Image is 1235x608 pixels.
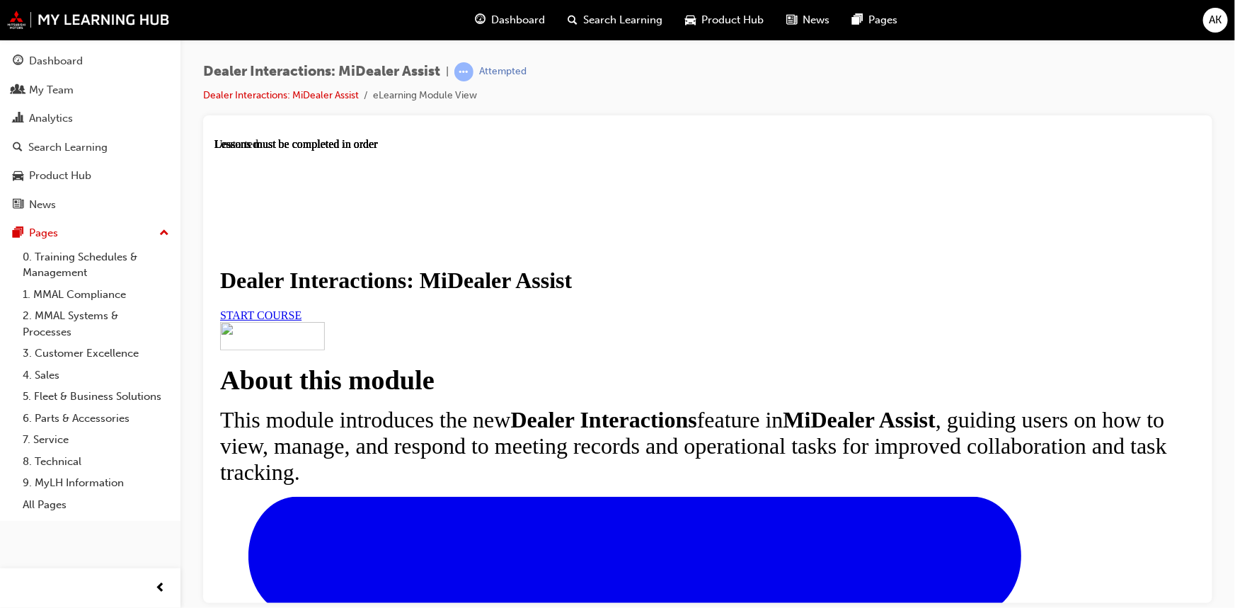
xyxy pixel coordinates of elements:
a: news-iconNews [776,6,841,35]
button: Pages [6,220,175,246]
a: 7. Service [17,429,175,451]
a: 9. MyLH Information [17,472,175,494]
a: 1. MMAL Compliance [17,284,175,306]
li: eLearning Module View [373,88,477,104]
div: Attempted [479,65,527,79]
span: guage-icon [476,11,486,29]
strong: MiDealer Assist [569,269,721,294]
strong: Dealer Interactions [297,269,483,294]
span: learningRecordVerb_ATTEMPT-icon [454,62,473,81]
span: This module introduces the new feature in , guiding users on how to view, manage, and respond to ... [6,269,953,347]
a: 6. Parts & Accessories [17,408,175,430]
span: | [446,64,449,80]
span: car-icon [686,11,696,29]
span: Pages [869,12,898,28]
span: guage-icon [13,55,23,68]
a: 3. Customer Excellence [17,343,175,365]
span: AK [1210,12,1222,28]
div: Dashboard [29,53,83,69]
a: News [6,192,175,218]
span: car-icon [13,170,23,183]
a: 2. MMAL Systems & Processes [17,305,175,343]
div: Pages [29,225,58,241]
a: My Team [6,77,175,103]
a: search-iconSearch Learning [557,6,674,35]
a: Search Learning [6,134,175,161]
span: Search Learning [584,12,663,28]
span: Dashboard [492,12,546,28]
a: Product Hub [6,163,175,189]
a: START COURSE [6,171,87,183]
span: up-icon [159,224,169,243]
a: 8. Technical [17,451,175,473]
span: News [803,12,830,28]
span: search-icon [13,142,23,154]
div: My Team [29,82,74,98]
span: Dealer Interactions: MiDealer Assist [203,64,440,80]
div: Product Hub [29,168,91,184]
button: AK [1203,8,1228,33]
span: pages-icon [13,227,23,240]
span: search-icon [568,11,578,29]
a: guage-iconDashboard [464,6,557,35]
span: people-icon [13,84,23,97]
div: Analytics [29,110,73,127]
a: 5. Fleet & Business Solutions [17,386,175,408]
strong: About this module [6,227,220,257]
span: news-icon [13,199,23,212]
span: news-icon [787,11,798,29]
a: 4. Sales [17,365,175,386]
a: Dashboard [6,48,175,74]
h1: Dealer Interactions: MiDealer Assist [6,130,981,156]
a: All Pages [17,494,175,516]
span: Product Hub [702,12,764,28]
span: chart-icon [13,113,23,125]
a: pages-iconPages [841,6,909,35]
button: DashboardMy TeamAnalyticsSearch LearningProduct HubNews [6,45,175,220]
a: 0. Training Schedules & Management [17,246,175,284]
a: car-iconProduct Hub [674,6,776,35]
a: Analytics [6,105,175,132]
div: News [29,197,56,213]
div: Search Learning [28,139,108,156]
span: prev-icon [156,580,166,597]
span: pages-icon [853,11,863,29]
a: Dealer Interactions: MiDealer Assist [203,89,359,101]
img: mmal [7,11,170,29]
